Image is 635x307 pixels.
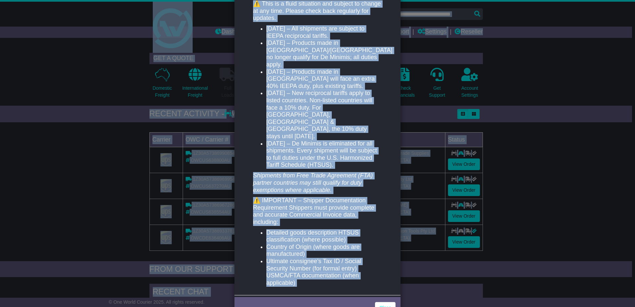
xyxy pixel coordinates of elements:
[266,244,382,258] li: Country of Origin (where goods are manufactured)
[266,258,382,286] li: Ultimate consignee’s Tax ID / Social Security Number (for formal entry) USMCA/FTA documentation (...
[253,172,373,193] em: Shipments from Free Trade Agreement (FTA) partner countries may still qualify for duty exemptions...
[253,0,382,22] p: ⚠️ This is a fluid situation and subject to change at any time. Please check back regularly for u...
[266,140,382,169] li: [DATE] – De Minimis is eliminated for all shipments. Every shipment will be subject to full dutie...
[266,229,382,244] li: Detailed goods description HTSUS classification (where possible)
[266,40,382,68] li: [DATE] – Products made in [GEOGRAPHIC_DATA]/[GEOGRAPHIC_DATA] no longer qualify for De Minimis; a...
[266,68,382,90] li: [DATE] – Products made in [GEOGRAPHIC_DATA] will face an extra 40% IEEPA duty, plus existing tari...
[266,90,382,140] li: [DATE] – New reciprocal tariffs apply to listed countries. Non-listed countries will face a 10% d...
[266,25,382,40] li: [DATE] – All shipments are subject to IEEPA reciprocal tariffs.
[253,197,382,226] p: ⚠️ IMPORTANT – Shipper Documentation Requirement Shippers must provide complete and accurate Comm...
